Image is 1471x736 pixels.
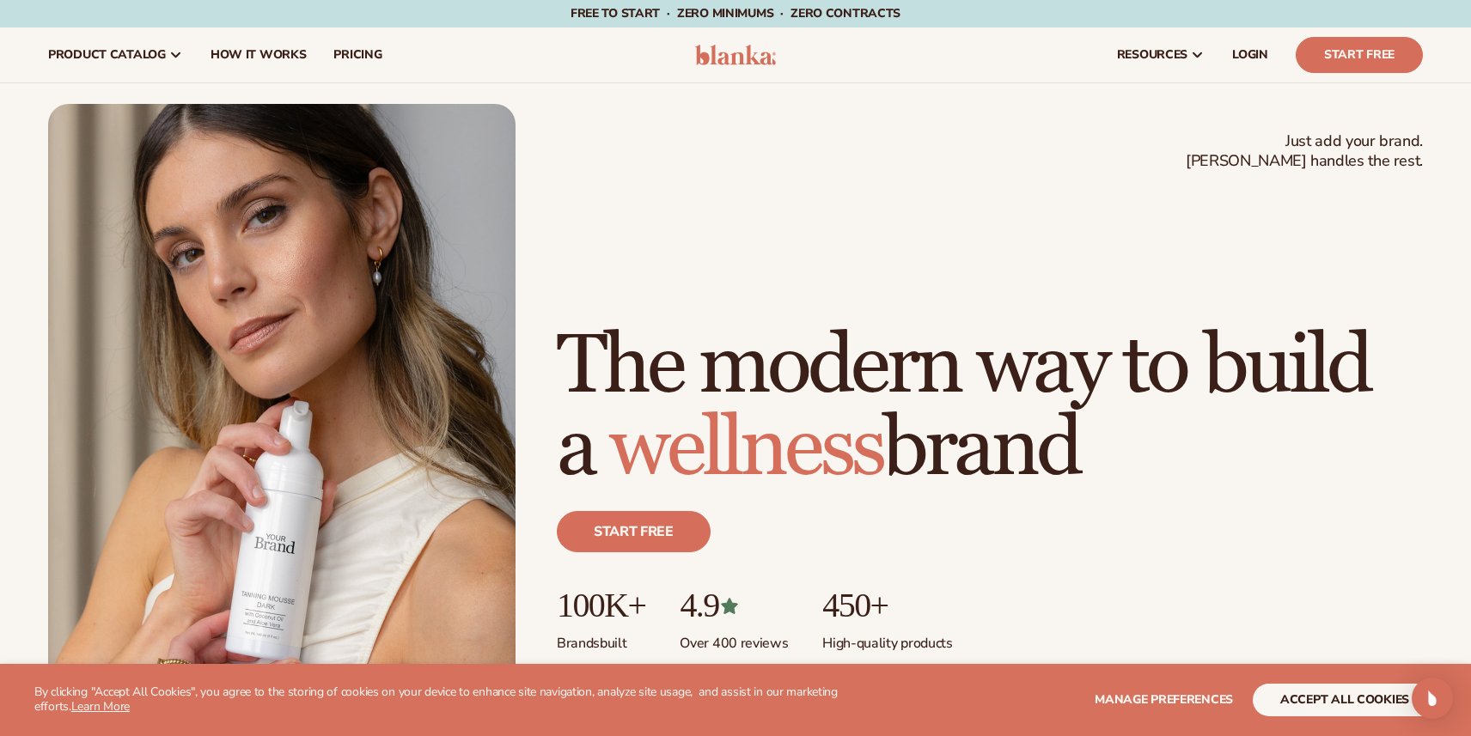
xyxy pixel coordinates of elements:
[557,587,645,624] p: 100K+
[680,587,788,624] p: 4.9
[333,48,381,62] span: pricing
[1117,48,1187,62] span: resources
[197,27,320,82] a: How It Works
[211,48,307,62] span: How It Works
[557,325,1423,490] h1: The modern way to build a brand
[48,104,516,693] img: Female holding tanning mousse.
[320,27,395,82] a: pricing
[571,5,900,21] span: Free to start · ZERO minimums · ZERO contracts
[34,685,868,715] p: By clicking "Accept All Cookies", you agree to the storing of cookies on your device to enhance s...
[48,48,166,62] span: product catalog
[822,587,952,624] p: 450+
[34,27,197,82] a: product catalog
[695,45,777,65] img: logo
[1296,37,1423,73] a: Start Free
[1186,131,1423,172] span: Just add your brand. [PERSON_NAME] handles the rest.
[1232,48,1268,62] span: LOGIN
[1095,684,1233,716] button: Manage preferences
[71,698,130,715] a: Learn More
[680,624,788,653] p: Over 400 reviews
[822,624,952,653] p: High-quality products
[609,398,882,499] span: wellness
[1253,684,1437,716] button: accept all cookies
[1412,678,1453,719] div: Open Intercom Messenger
[557,511,711,552] a: Start free
[557,624,645,653] p: Brands built
[1218,27,1282,82] a: LOGIN
[1095,691,1233,708] span: Manage preferences
[1103,27,1218,82] a: resources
